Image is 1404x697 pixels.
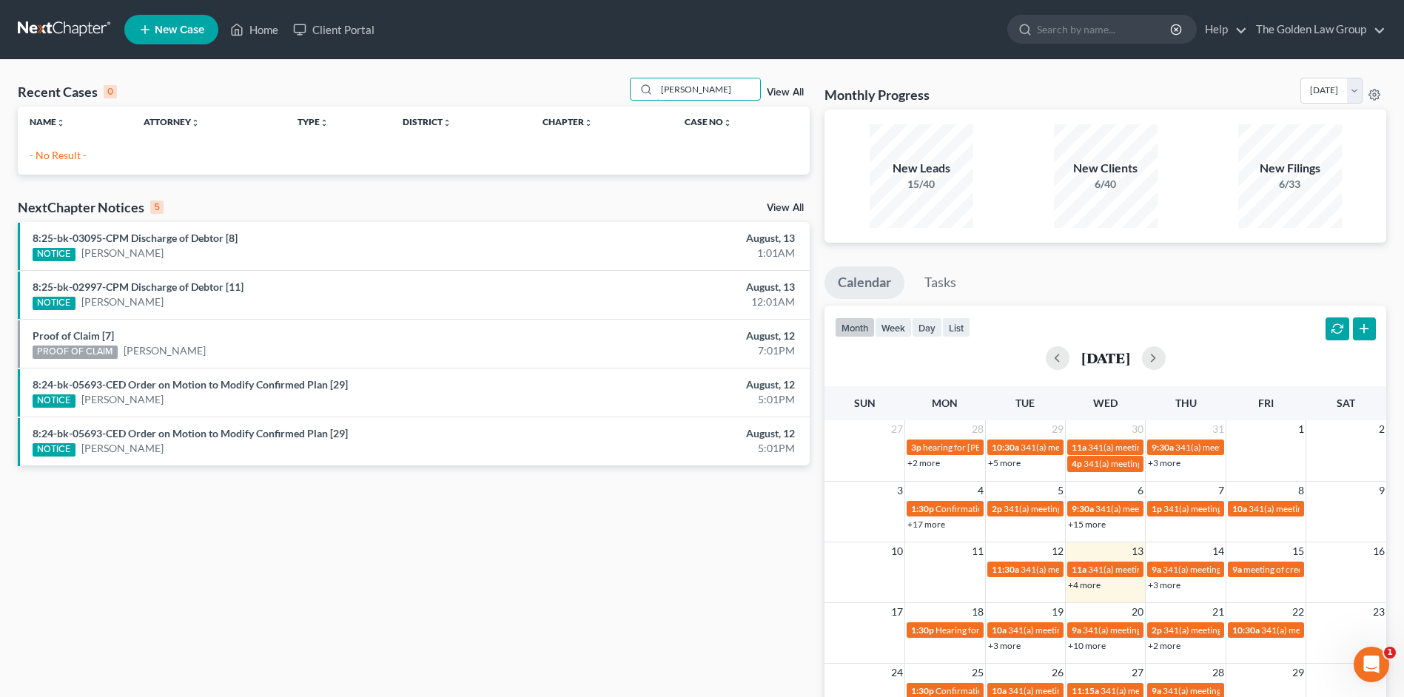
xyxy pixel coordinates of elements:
[1084,458,1305,469] span: 341(a) meeting for [PERSON_NAME] & [PERSON_NAME]
[1249,503,1391,514] span: 341(a) meeting for [PERSON_NAME]
[33,232,238,244] a: 8:25-bk-03095-CPM Discharge of Debtor [8]
[1130,664,1145,681] span: 27
[56,118,65,127] i: unfold_more
[992,685,1007,696] span: 10a
[824,86,930,104] h3: Monthly Progress
[443,118,451,127] i: unfold_more
[1377,482,1386,499] span: 9
[992,624,1007,636] span: 10a
[1130,420,1145,438] span: 30
[970,664,985,681] span: 25
[543,116,593,127] a: Chapterunfold_more
[33,297,75,310] div: NOTICE
[1148,640,1180,651] a: +2 more
[911,503,934,514] span: 1:30p
[81,246,164,260] a: [PERSON_NAME]
[1021,442,1163,453] span: 341(a) meeting for [PERSON_NAME]
[912,317,942,337] button: day
[911,442,921,453] span: 3p
[936,685,1182,696] span: Confirmation hearing for [PERSON_NAME] & [PERSON_NAME]
[551,246,795,260] div: 1:01AM
[1152,442,1174,453] span: 9:30a
[992,564,1019,575] span: 11:30a
[1152,624,1162,636] span: 2p
[144,116,200,127] a: Attorneyunfold_more
[33,329,114,342] a: Proof of Claim [7]
[1217,482,1226,499] span: 7
[320,118,329,127] i: unfold_more
[1384,647,1396,659] span: 1
[1297,420,1306,438] span: 1
[584,118,593,127] i: unfold_more
[1054,160,1158,177] div: New Clients
[824,266,904,299] a: Calendar
[988,640,1021,651] a: +3 more
[551,280,795,294] div: August, 13
[551,231,795,246] div: August, 13
[988,457,1021,468] a: +5 more
[551,343,795,358] div: 7:01PM
[551,426,795,441] div: August, 12
[1249,16,1385,43] a: The Golden Law Group
[104,85,117,98] div: 0
[1371,542,1386,560] span: 16
[1337,397,1355,409] span: Sat
[1015,397,1035,409] span: Tue
[992,503,1002,514] span: 2p
[551,441,795,456] div: 5:01PM
[1258,397,1274,409] span: Fri
[1163,624,1306,636] span: 341(a) meeting for [PERSON_NAME]
[81,441,164,456] a: [PERSON_NAME]
[1021,564,1242,575] span: 341(a) meeting for [PERSON_NAME] & [PERSON_NAME]
[923,442,1037,453] span: hearing for [PERSON_NAME]
[1088,442,1309,453] span: 341(a) meeting for [PERSON_NAME] & [PERSON_NAME]
[1291,664,1306,681] span: 29
[890,603,904,621] span: 17
[286,16,382,43] a: Client Portal
[223,16,286,43] a: Home
[992,442,1019,453] span: 10:30a
[33,427,348,440] a: 8:24-bk-05693-CED Order on Motion to Modify Confirmed Plan [29]
[1152,685,1161,696] span: 9a
[870,160,973,177] div: New Leads
[1101,685,1243,696] span: 341(a) meeting for [PERSON_NAME]
[1054,177,1158,192] div: 6/40
[1175,397,1197,409] span: Thu
[835,317,875,337] button: month
[907,519,945,530] a: +17 more
[1371,603,1386,621] span: 23
[970,603,985,621] span: 18
[551,294,795,309] div: 12:01AM
[1175,442,1318,453] span: 341(a) meeting for [PERSON_NAME]
[1163,503,1385,514] span: 341(a) meeting for [PERSON_NAME] & [PERSON_NAME]
[1291,542,1306,560] span: 15
[1136,482,1145,499] span: 6
[1093,397,1118,409] span: Wed
[936,503,1182,514] span: Confirmation hearing for [PERSON_NAME] & [PERSON_NAME]
[1068,640,1106,651] a: +10 more
[870,177,973,192] div: 15/40
[1068,519,1106,530] a: +15 more
[767,87,804,98] a: View All
[191,118,200,127] i: unfold_more
[1130,542,1145,560] span: 13
[970,542,985,560] span: 11
[33,248,75,261] div: NOTICE
[298,116,329,127] a: Typeunfold_more
[1211,603,1226,621] span: 21
[1072,442,1086,453] span: 11a
[1148,457,1180,468] a: +3 more
[1081,350,1130,366] h2: [DATE]
[1072,624,1081,636] span: 9a
[970,420,985,438] span: 28
[1148,579,1180,590] a: +3 more
[1072,685,1099,696] span: 11:15a
[936,624,1051,636] span: Hearing for [PERSON_NAME]
[1232,624,1260,636] span: 10:30a
[33,346,118,359] div: PROOF OF CLAIM
[942,317,970,337] button: list
[1068,579,1101,590] a: +4 more
[911,685,934,696] span: 1:30p
[150,201,164,214] div: 5
[1072,564,1086,575] span: 11a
